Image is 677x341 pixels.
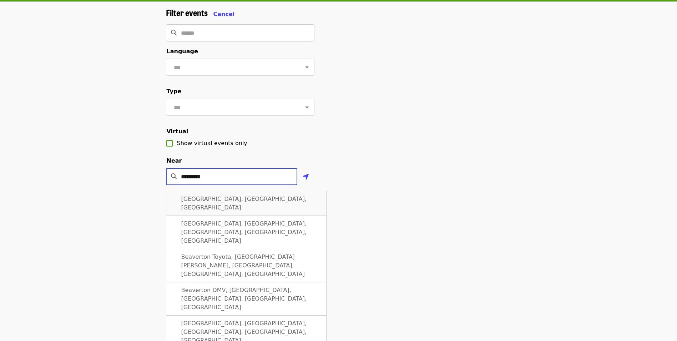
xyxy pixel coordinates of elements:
button: Open [302,62,312,72]
span: Filter events [166,6,208,19]
i: location-arrow icon [303,173,309,181]
span: Near [167,157,182,164]
button: Open [302,102,312,112]
input: Search [181,24,314,41]
span: [GEOGRAPHIC_DATA], [GEOGRAPHIC_DATA], [GEOGRAPHIC_DATA], [GEOGRAPHIC_DATA], [GEOGRAPHIC_DATA] [181,220,307,244]
input: Location [181,168,297,185]
button: Cancel [213,10,235,19]
button: Use my location [297,169,314,186]
i: search icon [171,173,177,180]
span: Show virtual events only [177,140,247,147]
span: Beaverton DMV, [GEOGRAPHIC_DATA], [GEOGRAPHIC_DATA], [GEOGRAPHIC_DATA], [GEOGRAPHIC_DATA] [181,287,307,311]
span: Virtual [167,128,188,135]
span: [GEOGRAPHIC_DATA], [GEOGRAPHIC_DATA], [GEOGRAPHIC_DATA] [181,196,307,211]
span: Beaverton Toyota, [GEOGRAPHIC_DATA][PERSON_NAME], [GEOGRAPHIC_DATA], [GEOGRAPHIC_DATA], [GEOGRAPH... [181,253,305,277]
span: Language [167,48,198,55]
i: search icon [171,29,177,36]
span: Type [167,88,182,95]
span: Cancel [213,11,235,18]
